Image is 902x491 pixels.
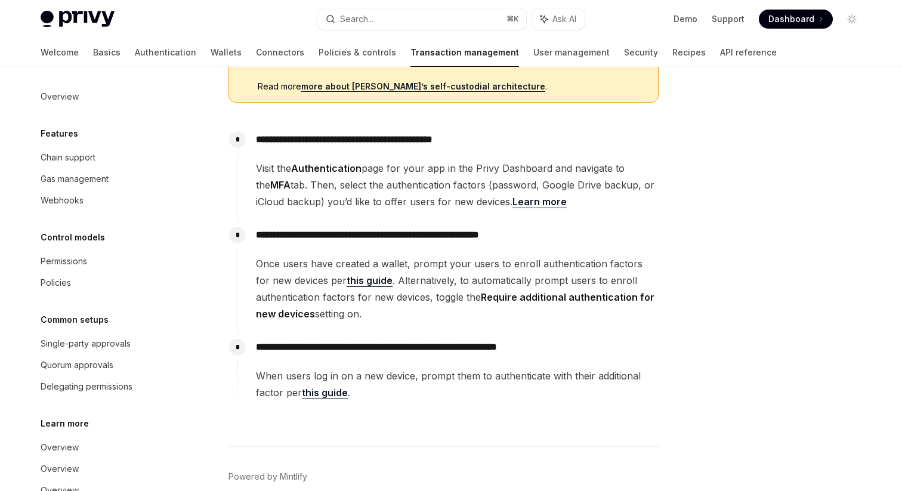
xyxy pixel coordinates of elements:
a: Basics [93,38,121,67]
a: Policies [31,272,184,294]
a: Chain support [31,147,184,168]
div: Webhooks [41,193,84,208]
span: ⌘ K [506,14,519,24]
a: Transaction management [410,38,519,67]
a: Overview [31,86,184,107]
a: Policies & controls [319,38,396,67]
div: Delegating permissions [41,379,132,394]
a: Single-party approvals [31,333,184,354]
a: Powered by Mintlify [228,471,307,483]
a: Overview [31,437,184,458]
span: Ask AI [552,13,576,25]
a: Dashboard [759,10,833,29]
div: Permissions [41,254,87,268]
a: Delegating permissions [31,376,184,397]
a: this guide [347,274,393,287]
span: Dashboard [768,13,814,25]
strong: Require additional authentication for new devices [256,291,654,320]
img: light logo [41,11,115,27]
span: When users log in on a new device, prompt them to authenticate with their additional factor per . [256,368,658,401]
a: Webhooks [31,190,184,211]
button: Ask AI [532,8,585,30]
a: User management [533,38,610,67]
h5: Control models [41,230,105,245]
h5: Features [41,126,78,141]
h5: Learn more [41,416,89,431]
a: Quorum approvals [31,354,184,376]
a: Authentication [135,38,196,67]
div: Overview [41,89,79,104]
strong: MFA [270,179,291,191]
span: Visit the page for your app in the Privy Dashboard and navigate to the tab. Then, select the auth... [256,160,658,210]
a: Security [624,38,658,67]
a: Recipes [672,38,706,67]
a: API reference [720,38,777,67]
div: Overview [41,462,79,476]
a: Connectors [256,38,304,67]
strong: Authentication [291,162,362,174]
a: Gas management [31,168,184,190]
a: Overview [31,458,184,480]
a: more about [PERSON_NAME]’s self-custodial architecture [301,81,545,92]
div: Chain support [41,150,95,165]
a: this guide [302,387,348,399]
a: Demo [674,13,697,25]
a: Permissions [31,251,184,272]
div: Overview [41,440,79,455]
div: Policies [41,276,71,290]
span: Read more . [258,81,646,92]
span: Once users have created a wallet, prompt your users to enroll authentication factors for new devi... [256,255,658,322]
a: Welcome [41,38,79,67]
button: Search...⌘K [317,8,526,30]
div: Quorum approvals [41,358,113,372]
div: Search... [340,12,373,26]
button: Toggle dark mode [842,10,861,29]
div: Gas management [41,172,109,186]
h5: Common setups [41,313,109,327]
a: Support [712,13,745,25]
a: Wallets [211,38,242,67]
div: Single-party approvals [41,336,131,351]
a: Learn more [512,196,567,208]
